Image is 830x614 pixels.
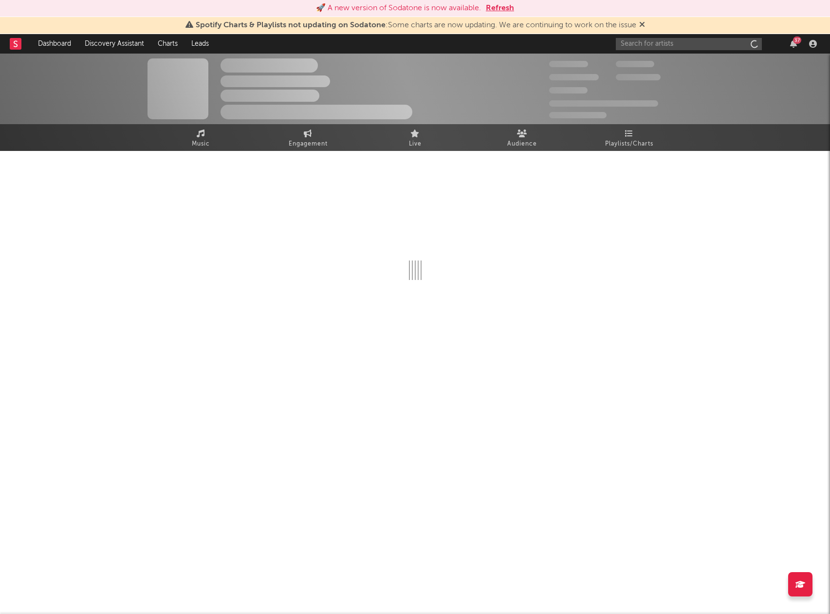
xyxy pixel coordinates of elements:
input: Search for artists [616,38,762,50]
span: 1,000,000 [616,74,661,80]
span: Engagement [289,138,328,150]
span: Dismiss [639,21,645,29]
span: Jump Score: 85.0 [549,112,607,118]
div: 🚀 A new version of Sodatone is now available. [316,2,481,14]
div: 37 [793,37,801,44]
span: 50,000,000 [549,74,599,80]
span: Audience [507,138,537,150]
a: Engagement [255,124,362,151]
a: Discovery Assistant [78,34,151,54]
a: Audience [469,124,576,151]
span: Live [409,138,422,150]
span: Spotify Charts & Playlists not updating on Sodatone [196,21,386,29]
a: Playlists/Charts [576,124,683,151]
span: 300,000 [549,61,588,67]
span: Music [192,138,210,150]
a: Charts [151,34,184,54]
button: 37 [790,40,797,48]
a: Music [148,124,255,151]
span: : Some charts are now updating. We are continuing to work on the issue [196,21,636,29]
span: 100,000 [549,87,588,93]
span: Playlists/Charts [605,138,653,150]
button: Refresh [486,2,514,14]
a: Dashboard [31,34,78,54]
span: 100,000 [616,61,654,67]
a: Live [362,124,469,151]
span: 50,000,000 Monthly Listeners [549,100,658,107]
a: Leads [184,34,216,54]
